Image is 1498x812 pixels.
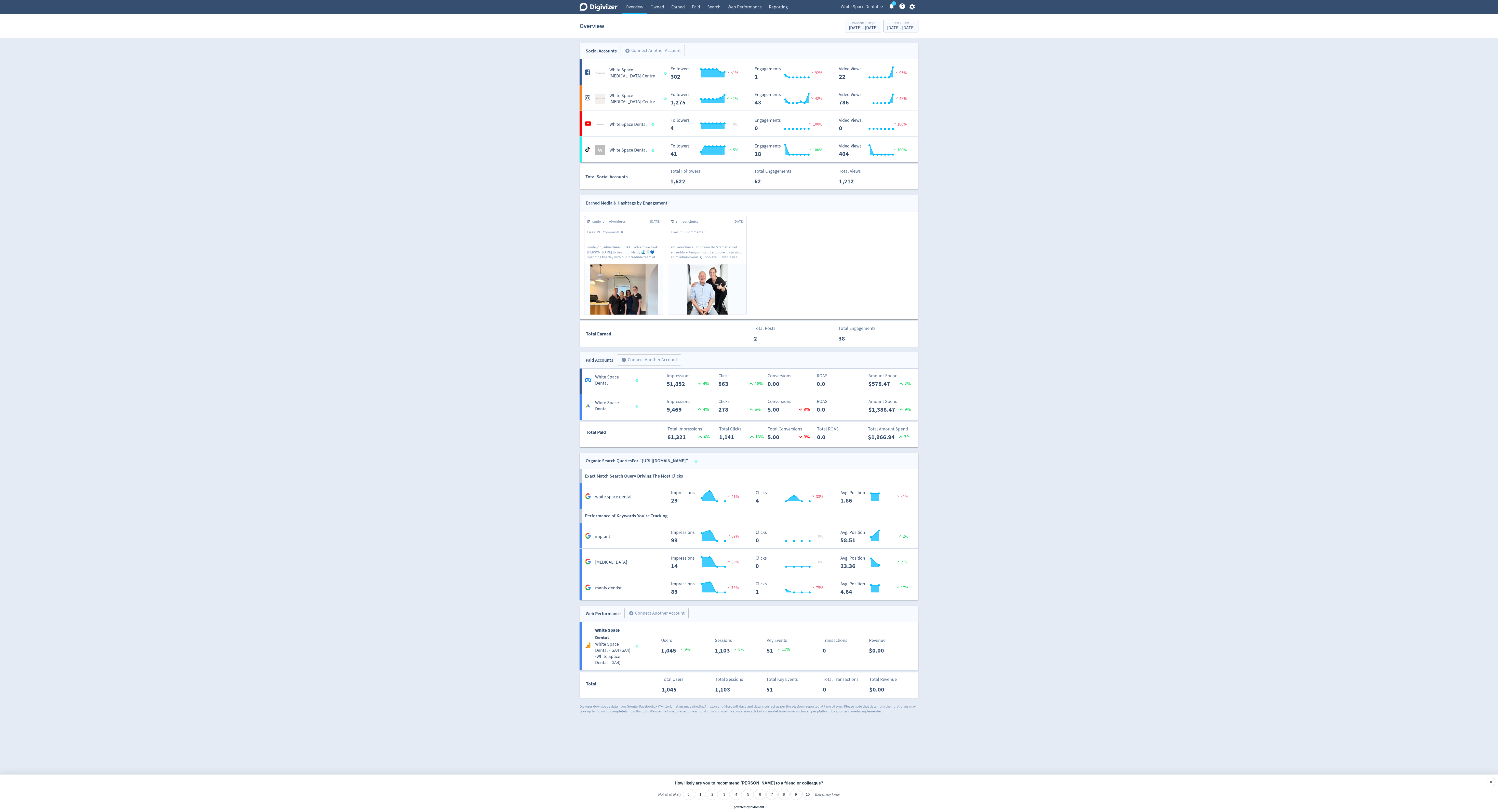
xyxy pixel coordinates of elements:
[845,20,881,32] button: Previous 7 Days[DATE] - [DATE]
[815,534,823,539] span: _ 0%
[671,245,696,250] span: smileonclinics
[753,490,830,504] svg: Clicks 4
[719,432,748,442] p: 1,141
[726,70,731,74] img: negative-performance.svg
[896,560,908,565] span: 27%
[595,145,605,155] div: W
[777,646,790,653] p: 11 %
[621,608,689,619] a: Connect Another Account
[815,560,823,565] span: _ 0%
[580,369,918,394] a: *White Space DentalImpressions51,8524%Clicks86316%Conversions0.00ROAS0.0Amount Spend$578.472%
[754,168,792,175] p: Total Engagements
[838,581,914,595] svg: Avg. Position 4.64
[896,494,901,498] img: negative-performance.svg
[629,611,634,616] span: add_circle
[595,94,605,104] img: White Space Dental & Implant Centre undefined
[894,96,907,101] span: 42%
[585,533,591,539] svg: Google Analytics
[894,70,907,75] span: 95%
[892,122,897,126] img: negative-performance.svg
[836,118,913,131] svg: Video Views 0
[768,372,814,379] p: Conversions
[695,789,706,800] li: 1
[668,92,744,106] svg: Followers 1,275
[621,45,685,56] button: Connect Another Account
[838,530,914,544] svg: Avg. Position 58.51
[896,585,901,589] img: positive-performance.svg
[580,137,918,162] a: WWhite Space Dental Followers 41 Followers 41 5% Engagements 18 Engagements 18 100% Video Views 4...
[609,93,659,105] h5: White Space [MEDICAL_DATA] Centre
[743,789,754,800] li: 5
[683,789,694,800] li: 0
[767,637,787,644] p: Key Events
[879,5,884,9] span: expand_more
[609,121,647,128] h5: White Space Dental
[695,460,699,463] span: Data last synced: 29 Sep 2025, 9:01pm (AEST)
[585,509,667,523] h6: Performance of Keywords You're Tracking
[617,46,685,56] a: Connect Another Account
[585,584,591,590] svg: Google Analytics
[592,219,628,224] span: smile_on_adventures
[768,432,797,442] p: 5.00
[587,245,623,250] span: smile_on_adventures
[664,72,668,75] span: Data last synced: 30 Sep 2025, 8:01am (AEST)
[609,67,659,79] h5: White Space [MEDICAL_DATA] Centre
[624,608,689,619] button: Connect Another Account
[667,405,696,414] p: 9,469
[667,426,714,432] p: Total Impressions
[898,406,911,413] p: 9 %
[778,789,790,800] li: 8
[892,147,897,151] img: positive-performance.svg
[731,789,742,800] li: 4
[670,168,700,175] p: Total Followers
[580,18,604,34] h1: Overview
[754,334,783,343] p: 2
[896,560,901,563] img: positive-performance.svg
[817,432,846,442] p: 0.0
[580,549,918,574] a: [MEDICAL_DATA] Impressions 14 Impressions 14 86% Clicks 0 Clicks 0 _ 0% Avg. Position 23.36 Avg. ...
[836,92,913,106] svg: Video Views 786
[580,330,749,338] div: Total Earned
[676,219,701,224] span: smileonclinics
[868,426,914,432] p: Total Amount Spend
[823,685,830,694] p: 0
[1487,778,1495,786] div: Close survey
[752,144,828,157] svg: Engagements 18
[768,398,814,405] p: Conversions
[715,637,732,644] p: Sessions
[580,59,918,85] a: White Space Dental & Implant Centre undefinedWhite Space [MEDICAL_DATA] Centre Followers 302 Foll...
[892,122,907,127] span: 100%
[585,469,683,483] h6: Exact Match Search Query Driving The Most Clicks
[586,680,636,690] div: Total
[808,147,822,153] span: 100%
[836,144,913,157] svg: Video Views 404
[811,585,816,589] img: negative-performance.svg
[753,556,830,569] svg: Clicks 0
[636,379,640,382] span: Data last synced: 29 Sep 2025, 11:01pm (AEST)
[668,530,745,544] svg: Impressions 99
[580,429,636,438] div: Total Paid
[580,523,918,549] a: implant Impressions 99 Impressions 99 69% Clicks 0 Clicks 0 _ 0% Avg. Position 58.51 Avg. Positio...
[752,66,828,80] svg: Engagements 1
[668,556,745,569] svg: Impressions 14
[839,177,868,186] p: 1,212
[730,122,738,127] span: _ 0%
[595,585,622,591] h5: manly dentist
[750,805,764,809] a: InMoment
[726,585,731,589] img: negative-performance.svg
[817,372,863,379] p: ROAS
[718,372,765,379] p: Clicks
[767,646,777,655] p: 51
[680,646,691,653] p: 9 %
[797,406,810,413] p: 9 %
[849,26,877,30] div: [DATE] - [DATE]
[580,622,918,670] a: White Space DentalWhite Space Dental - GA4 (GA4)(White Space Dental - GA4)Users1,045 9%Sessions1,...
[609,147,647,153] h5: White Space Dental
[726,494,731,498] img: negative-performance.svg
[718,405,748,414] p: 278
[838,334,868,343] p: 38
[707,789,718,800] li: 2
[595,534,610,540] h5: implant
[718,398,765,405] p: Clicks
[726,560,731,563] img: negative-performance.svg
